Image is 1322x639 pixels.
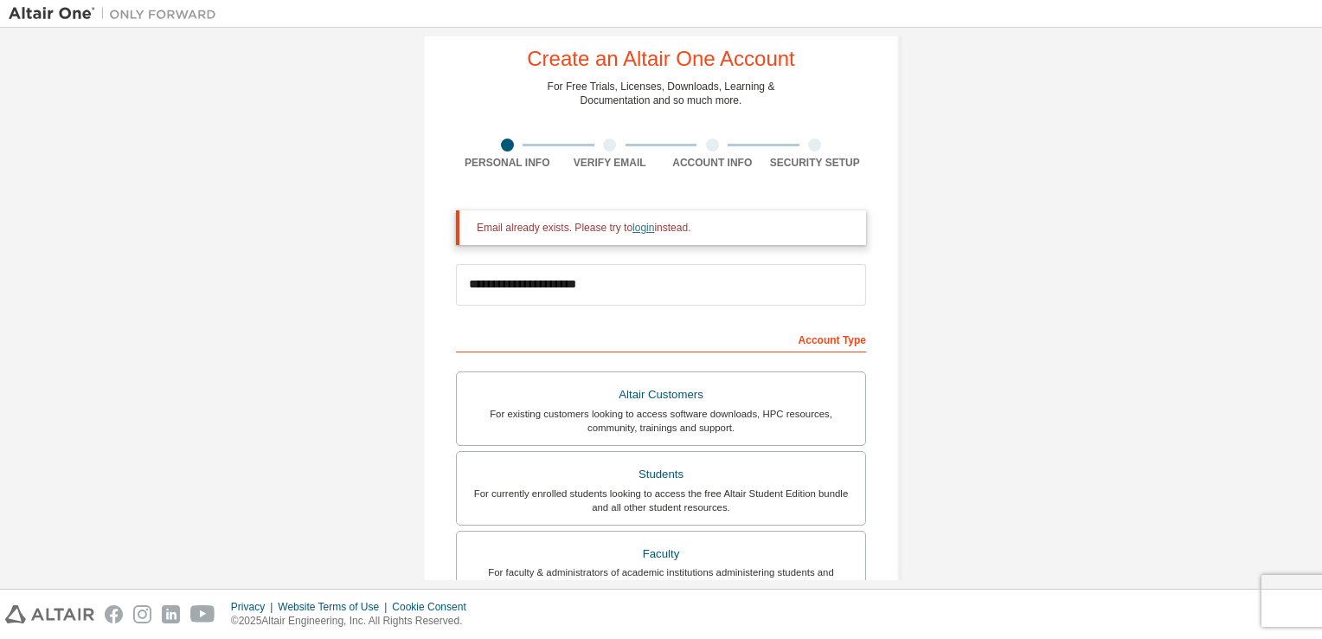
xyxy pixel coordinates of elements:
div: Cookie Consent [392,600,476,614]
div: Faculty [467,542,855,566]
div: Email already exists. Please try to instead. [477,221,852,235]
div: For faculty & administrators of academic institutions administering students and accessing softwa... [467,565,855,593]
a: login [632,222,654,234]
div: Verify Email [559,156,662,170]
div: Create an Altair One Account [527,48,795,69]
img: linkedin.svg [162,605,180,623]
div: For existing customers looking to access software downloads, HPC resources, community, trainings ... [467,407,855,435]
img: Altair One [9,5,225,23]
img: altair_logo.svg [5,605,94,623]
p: © 2025 Altair Engineering, Inc. All Rights Reserved. [231,614,477,629]
img: facebook.svg [105,605,123,623]
div: Personal Info [456,156,559,170]
div: Altair Customers [467,383,855,407]
img: youtube.svg [190,605,215,623]
img: instagram.svg [133,605,151,623]
div: For Free Trials, Licenses, Downloads, Learning & Documentation and so much more. [548,80,775,107]
div: For currently enrolled students looking to access the free Altair Student Edition bundle and all ... [467,487,855,514]
div: Account Type [456,325,866,352]
div: Students [467,462,855,487]
div: Privacy [231,600,278,614]
div: Account Info [661,156,764,170]
div: Security Setup [764,156,867,170]
div: Website Terms of Use [278,600,392,614]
